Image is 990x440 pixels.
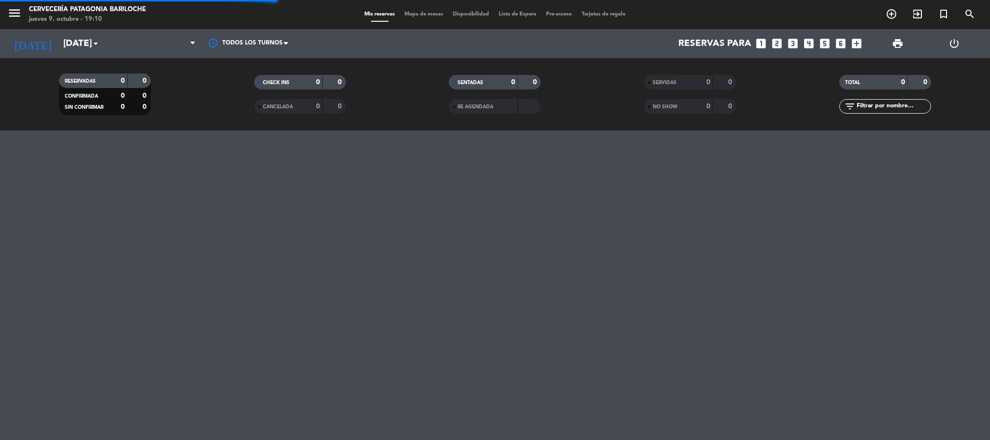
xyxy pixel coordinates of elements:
[7,6,22,20] i: menu
[448,12,494,17] span: Disponibilidad
[845,80,860,85] span: TOTAL
[653,104,677,109] span: NO SHOW
[706,79,710,86] strong: 0
[316,103,320,110] strong: 0
[65,79,96,84] span: RESERVADAS
[803,37,815,50] i: looks_4
[65,94,98,99] span: CONFIRMADA
[728,79,734,86] strong: 0
[263,104,293,109] span: CANCELADA
[494,12,541,17] span: Lista de Espera
[7,33,58,54] i: [DATE]
[856,101,931,112] input: Filtrar por nombre...
[338,103,344,110] strong: 0
[926,29,983,58] div: LOG OUT
[964,8,976,20] i: search
[818,37,831,50] i: looks_5
[886,8,897,20] i: add_circle_outline
[511,79,515,86] strong: 0
[771,37,783,50] i: looks_two
[834,37,847,50] i: looks_6
[533,79,539,86] strong: 0
[901,79,905,86] strong: 0
[65,105,103,110] span: SIN CONFIRMAR
[892,38,904,49] span: print
[29,5,146,15] div: Cervecería Patagonia Bariloche
[143,103,148,110] strong: 0
[316,79,320,86] strong: 0
[948,38,960,49] i: power_settings_new
[844,101,856,112] i: filter_list
[923,79,929,86] strong: 0
[755,37,767,50] i: looks_one
[400,12,448,17] span: Mapa de mesas
[912,8,923,20] i: exit_to_app
[121,92,125,99] strong: 0
[678,38,751,49] span: Reservas para
[29,15,146,24] div: jueves 9. octubre - 19:10
[7,6,22,24] button: menu
[850,37,863,50] i: add_box
[706,103,710,110] strong: 0
[121,103,125,110] strong: 0
[653,80,676,85] span: SERVIDAS
[90,38,101,49] i: arrow_drop_down
[359,12,400,17] span: Mis reservas
[458,80,483,85] span: SENTADAS
[541,12,577,17] span: Pre-acceso
[458,104,493,109] span: RE AGENDADA
[263,80,289,85] span: CHECK INS
[338,79,344,86] strong: 0
[143,92,148,99] strong: 0
[787,37,799,50] i: looks_3
[143,77,148,84] strong: 0
[938,8,949,20] i: turned_in_not
[577,12,631,17] span: Tarjetas de regalo
[121,77,125,84] strong: 0
[728,103,734,110] strong: 0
